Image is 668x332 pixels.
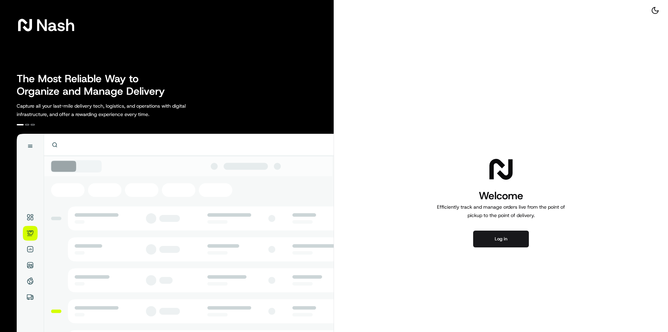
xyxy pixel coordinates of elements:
[17,72,173,98] h2: The Most Reliable Way to Organize and Manage Delivery
[434,189,568,203] h1: Welcome
[434,203,568,219] p: Efficiently track and manage orders live from the point of pickup to the point of delivery.
[473,231,529,247] button: Log in
[36,18,75,32] span: Nash
[17,102,217,118] p: Capture all your last-mile delivery tech, logistics, and operations with digital infrastructure, ...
